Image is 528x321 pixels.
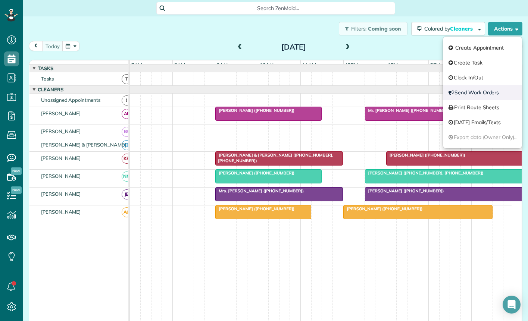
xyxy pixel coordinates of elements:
[173,62,187,68] span: 8am
[488,22,522,35] button: Actions
[40,173,82,179] span: [PERSON_NAME]
[351,25,367,32] span: Filters:
[122,74,132,84] span: T
[40,191,82,197] span: [PERSON_NAME]
[429,62,442,68] span: 2pm
[386,152,466,158] span: [PERSON_NAME] ([PHONE_NUMBER])
[40,76,55,82] span: Tasks
[122,127,132,137] span: BR
[130,62,144,68] span: 7am
[386,62,399,68] span: 1pm
[443,115,522,130] a: [DATE] Emails/Texts
[344,62,360,68] span: 12pm
[443,100,522,115] a: Print Route Sheets
[424,25,475,32] span: Colored by
[36,86,65,92] span: Cleaners
[215,152,333,163] span: [PERSON_NAME] & [PERSON_NAME] ([PHONE_NUMBER], [PHONE_NUMBER])
[215,170,295,176] span: [PERSON_NAME] ([PHONE_NUMBER])
[40,110,82,116] span: [PERSON_NAME]
[258,62,275,68] span: 10am
[443,85,522,100] a: Send Work Orders
[122,140,132,150] span: CB
[40,97,102,103] span: Unassigned Appointments
[503,296,521,314] div: Open Intercom Messenger
[42,41,63,51] button: today
[365,170,484,176] span: [PERSON_NAME] ([PHONE_NUMBER], [PHONE_NUMBER])
[40,142,128,148] span: [PERSON_NAME] & [PERSON_NAME]
[368,25,402,32] span: Coming soon
[443,55,522,70] a: Create Task
[365,188,444,193] span: [PERSON_NAME] ([PHONE_NUMBER])
[122,171,132,182] span: NM
[215,206,295,211] span: [PERSON_NAME] ([PHONE_NUMBER])
[29,41,43,51] button: prev
[122,154,132,164] span: KH
[365,108,452,113] span: Mr. [PERSON_NAME] ([PHONE_NUMBER])
[40,209,82,215] span: [PERSON_NAME]
[215,108,295,113] span: [PERSON_NAME] ([PHONE_NUMBER])
[343,206,423,211] span: [PERSON_NAME] ([PHONE_NUMBER])
[443,70,522,85] a: Clock In/Out
[450,25,474,32] span: Cleaners
[443,40,522,55] a: Create Appointment
[215,62,229,68] span: 9am
[215,188,304,193] span: Mrs. [PERSON_NAME] ([PHONE_NUMBER])
[122,207,132,217] span: AG
[122,109,132,119] span: AF
[40,128,82,134] span: [PERSON_NAME]
[11,167,22,175] span: New
[122,95,132,106] span: !
[122,189,132,199] span: JB
[11,186,22,194] span: New
[40,155,82,161] span: [PERSON_NAME]
[247,43,340,51] h2: [DATE]
[36,65,55,71] span: Tasks
[411,22,485,35] button: Colored byCleaners
[301,62,318,68] span: 11am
